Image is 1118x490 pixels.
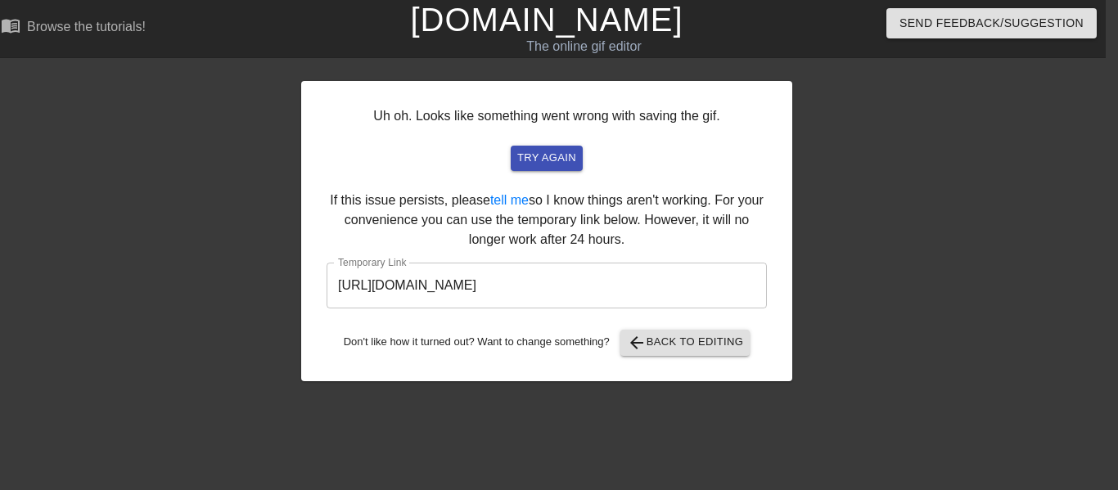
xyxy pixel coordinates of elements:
div: Uh oh. Looks like something went wrong with saving the gif. If this issue persists, please so I k... [301,81,792,381]
div: Don't like how it turned out? Want to change something? [327,330,767,356]
a: tell me [490,193,529,207]
span: Send Feedback/Suggestion [899,13,1084,34]
span: arrow_back [627,333,647,353]
span: Back to Editing [627,333,744,353]
a: [DOMAIN_NAME] [410,2,683,38]
span: try again [517,149,576,168]
input: bare [327,263,767,308]
div: Browse the tutorials! [27,20,146,34]
span: menu_book [1,16,20,35]
button: Back to Editing [620,330,751,356]
button: Send Feedback/Suggestion [886,8,1097,38]
button: try again [511,146,583,171]
div: The online gif editor [368,37,799,56]
a: Browse the tutorials! [1,16,146,41]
